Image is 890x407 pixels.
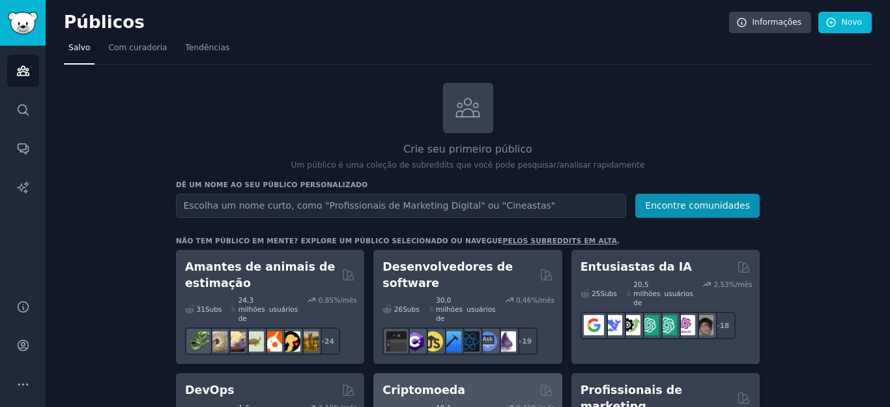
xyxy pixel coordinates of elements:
[280,331,300,352] img: PetAdvice
[645,200,750,211] font: Encontre comunidades
[64,12,145,32] font: Públicos
[818,12,872,34] a: Novo
[693,315,713,335] img: Inteligência Artificial
[291,160,645,170] font: Um público é uma coleção de subreddits que você pode pesquisar/analisar rapidamente
[269,305,298,313] font: usuários
[382,260,513,290] font: Desenvolvedores de software
[517,337,523,345] font: +
[176,237,503,245] font: Não tem público em mente? Explore um público selecionado ou navegue
[185,260,336,290] font: Amantes de animais de estimação
[382,384,465,397] font: Criptomoeda
[386,331,407,352] img: software
[324,337,334,345] font: 24
[617,237,620,245] font: .
[657,315,677,335] img: prompts_do_chatgpt_
[729,12,812,34] a: Informações
[584,315,604,335] img: GoogleGeminiAI
[423,331,443,352] img: aprenda javascript
[496,331,516,352] img: elixir
[467,305,495,313] font: usuários
[238,296,265,322] font: 24,3 milhões de
[602,315,622,335] img: Busca Profunda
[665,290,693,297] font: usuários
[181,38,235,65] a: Tendências
[620,315,640,335] img: Catálogo de ferramentas de IA
[108,43,167,52] font: Com curadoria
[531,296,554,304] font: %/mês
[516,296,531,304] font: 0,46
[176,181,367,188] font: Dê um nome ao seu público personalizado
[334,296,357,304] font: %/mês
[262,331,282,352] img: calopsita
[225,331,246,352] img: lagartixas-leopardo
[842,18,862,27] font: Novo
[186,43,230,52] font: Tendências
[8,12,38,35] img: Logotipo do GummySearch
[403,143,532,155] font: Crie seu primeiro público
[197,305,205,313] font: 31
[205,305,222,313] font: Subs
[592,290,600,297] font: 25
[581,260,692,273] font: Entusiastas da IA
[68,43,90,52] font: Salvo
[403,305,419,313] font: Subs
[207,331,227,352] img: bola python
[601,290,617,297] font: Subs
[633,280,660,307] font: 20,5 milhões de
[319,296,334,304] font: 0,85
[298,331,319,352] img: raça de cachorro
[436,296,463,322] font: 30,0 milhões de
[459,331,480,352] img: reativo nativo
[503,237,618,245] a: pelos subreddits em alta
[441,331,461,352] img: Programação iOS
[478,331,498,352] img: Pergunte à Ciência da Computação
[522,337,532,345] font: 19
[64,38,94,65] a: Salvo
[675,315,695,335] img: OpenAIDev
[405,331,425,352] img: c sustenido
[753,18,802,27] font: Informações
[635,194,760,218] button: Encontre comunidades
[639,315,659,335] img: Design do prompt do chatgpt
[244,331,264,352] img: tartaruga
[189,331,209,352] img: herpetologia
[713,280,728,288] font: 2,53
[729,280,753,288] font: %/mês
[720,322,730,329] font: 18
[176,194,626,218] input: Escolha um nome curto, como "Profissionais de Marketing Digital" ou "Cineastas"
[394,305,403,313] font: 26
[104,38,171,65] a: Com curadoria
[185,384,235,397] font: DevOps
